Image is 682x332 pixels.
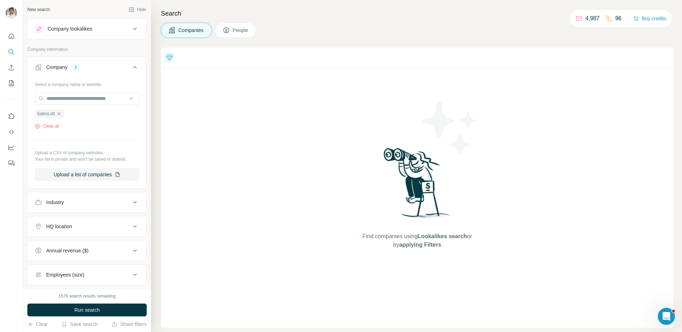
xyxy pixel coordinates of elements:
div: Company [46,64,67,71]
img: Surfe Illustration - Woman searching with binoculars [380,146,454,225]
p: Your list is private and won't be saved or shared. [35,156,139,162]
button: Run search [27,304,147,316]
button: Annual revenue ($) [28,242,146,259]
button: Save search [61,321,98,328]
button: Share filters [112,321,147,328]
button: Upload a list of companies [35,168,139,181]
div: Company lookalikes [48,25,92,32]
button: Clear all [35,123,59,129]
span: Companies [178,27,204,34]
button: Industry [28,194,146,211]
button: Quick start [6,30,17,43]
button: Search [6,45,17,58]
div: 1576 search results remaining [59,293,116,299]
button: My lists [6,77,17,90]
button: Feedback [6,157,17,170]
span: Lookalikes search [418,233,467,239]
p: Company information [27,46,147,53]
div: 1 [72,64,80,70]
div: Annual revenue ($) [46,247,88,254]
span: SalesLoft [37,111,55,117]
button: Hide [124,4,151,15]
button: Buy credits [633,14,666,23]
span: People [233,27,249,34]
button: Enrich CSV [6,61,17,74]
div: Industry [46,199,64,206]
button: Use Surfe on LinkedIn [6,110,17,123]
span: Find companies using or by [360,232,474,249]
button: Company1 [28,59,146,79]
img: Avatar [6,7,17,18]
button: Company lookalikes [28,20,146,37]
button: Employees (size) [28,266,146,283]
button: Dashboard [6,141,17,154]
iframe: Intercom live chat [658,308,675,325]
button: Use Surfe API [6,125,17,138]
img: Surfe Illustration - Stars [417,96,481,160]
p: Upload a CSV of company websites. [35,150,139,156]
h4: Search [161,9,673,18]
div: HQ location [46,223,72,230]
p: 96 [615,14,622,23]
div: Select a company name or website [35,79,139,88]
p: 4,987 [585,14,600,23]
span: Run search [74,306,100,314]
button: HQ location [28,218,146,235]
div: New search [27,6,50,13]
span: applying Filters [399,242,441,248]
div: Employees (size) [46,271,84,278]
button: Clear [27,321,48,328]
